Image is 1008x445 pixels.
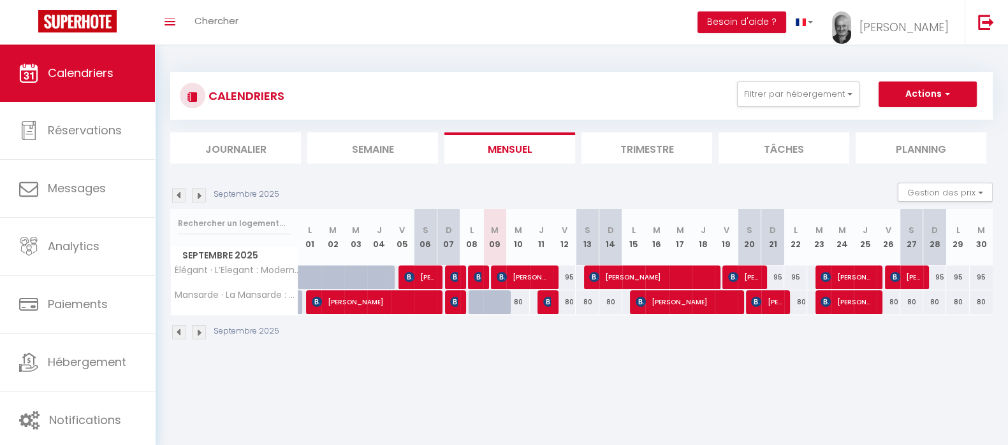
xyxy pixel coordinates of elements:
th: 20 [738,209,761,265]
th: 21 [761,209,784,265]
div: 80 [576,290,599,314]
th: 18 [692,209,715,265]
th: 16 [645,209,668,265]
span: [PERSON_NAME] [589,265,712,289]
abbr: M [977,224,985,236]
span: [PERSON_NAME] [751,290,782,314]
th: 09 [483,209,506,265]
abbr: M [676,224,684,236]
abbr: D [931,224,938,236]
span: [PERSON_NAME] [404,265,435,289]
span: Messages [48,180,106,196]
p: Septembre 2025 [214,188,279,201]
th: 01 [298,209,321,265]
button: Besoin d'aide ? [698,11,786,33]
th: 30 [970,209,993,265]
li: Trimestre [581,132,712,164]
span: [PERSON_NAME] [543,290,551,314]
abbr: L [632,224,636,236]
th: 19 [715,209,738,265]
span: [PERSON_NAME] [497,265,550,289]
img: ... [832,11,851,44]
abbr: J [377,224,382,236]
abbr: L [794,224,798,236]
span: Analytics [48,238,99,254]
div: 95 [761,265,784,289]
div: 80 [506,290,529,314]
th: 11 [530,209,553,265]
h3: CALENDRIERS [205,81,284,110]
th: 25 [854,209,877,265]
th: 24 [831,209,854,265]
th: 02 [321,209,344,265]
div: 95 [784,265,807,289]
div: 80 [599,290,622,314]
th: 03 [344,209,367,265]
abbr: L [308,224,312,236]
th: 13 [576,209,599,265]
abbr: S [423,224,428,236]
th: 07 [437,209,460,265]
button: Gestion des prix [898,183,993,202]
abbr: S [585,224,590,236]
th: 14 [599,209,622,265]
div: 80 [900,290,923,314]
th: 10 [506,209,529,265]
th: 12 [553,209,576,265]
li: Journalier [170,132,301,164]
span: Paiements [48,296,108,312]
abbr: M [815,224,823,236]
abbr: M [514,224,522,236]
abbr: V [724,224,729,236]
abbr: S [747,224,752,236]
span: Mansarde · La Mansarde : Cosy et Charme au Centre Historique [173,290,300,300]
span: Chercher [194,14,238,27]
button: Actions [879,81,977,107]
th: 15 [622,209,645,265]
th: 26 [877,209,900,265]
span: Notifications [49,412,121,428]
abbr: J [539,224,544,236]
abbr: V [399,224,405,236]
abbr: J [863,224,868,236]
div: 80 [923,290,946,314]
span: [PERSON_NAME] [728,265,759,289]
span: [PERSON_NAME] [450,290,458,314]
li: Mensuel [444,132,575,164]
abbr: D [446,224,452,236]
abbr: M [491,224,499,236]
span: [PERSON_NAME] [312,290,434,314]
img: Super Booking [38,10,117,32]
span: [PERSON_NAME] [PERSON_NAME] [450,265,458,289]
abbr: M [838,224,846,236]
th: 04 [367,209,390,265]
li: Tâches [719,132,849,164]
abbr: D [770,224,776,236]
span: [PERSON_NAME] [859,19,949,35]
span: [PERSON_NAME] [821,290,874,314]
p: Septembre 2025 [214,325,279,337]
span: Élégant · L’Elegant : Moderne et Charme en Coeur de Ville [173,265,300,275]
abbr: V [886,224,891,236]
th: 29 [946,209,969,265]
span: [PERSON_NAME] [636,290,735,314]
abbr: L [956,224,960,236]
abbr: M [653,224,661,236]
abbr: L [470,224,474,236]
abbr: M [329,224,337,236]
abbr: M [352,224,360,236]
li: Semaine [307,132,438,164]
span: Calendriers [48,65,113,81]
div: 95 [970,265,993,289]
div: 95 [923,265,946,289]
abbr: V [562,224,567,236]
th: 22 [784,209,807,265]
abbr: J [701,224,706,236]
span: [PERSON_NAME] [474,265,481,289]
div: 95 [553,265,576,289]
div: 80 [553,290,576,314]
abbr: D [608,224,614,236]
abbr: S [909,224,914,236]
button: Ouvrir le widget de chat LiveChat [10,5,48,43]
div: 80 [970,290,993,314]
